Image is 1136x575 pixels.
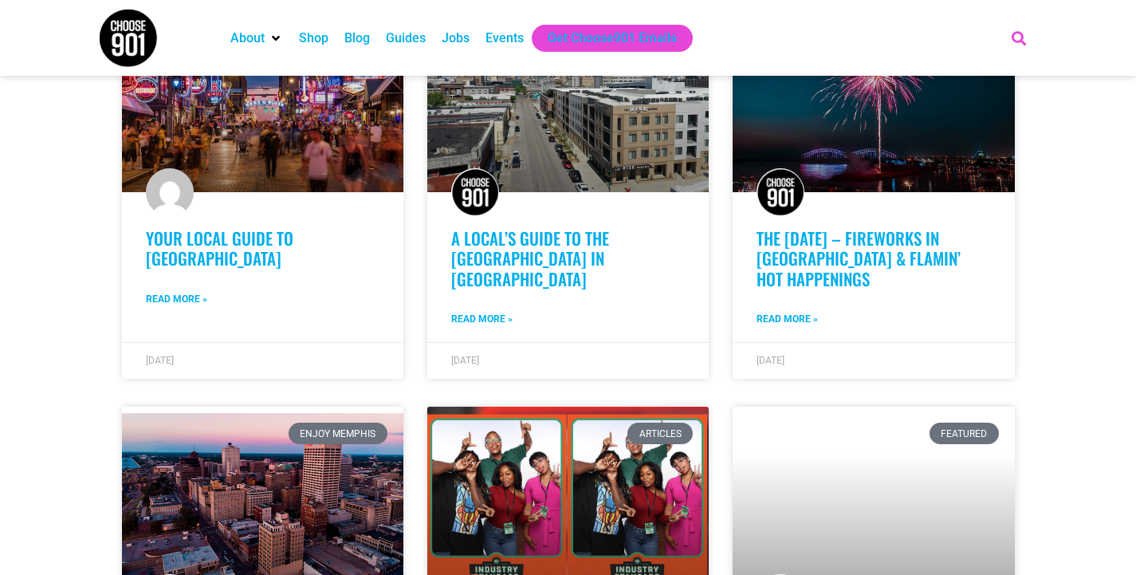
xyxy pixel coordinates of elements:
a: Jobs [442,29,470,48]
a: A Local’s Guide to the [GEOGRAPHIC_DATA] in [GEOGRAPHIC_DATA] [451,226,609,290]
span: [DATE] [146,355,174,366]
img: Choose901 [757,168,804,216]
a: The Edge District [427,1,709,192]
a: About [230,29,265,48]
a: Events [485,29,524,48]
nav: Main nav [222,25,985,52]
div: Enjoy Memphis [289,423,387,443]
a: Read more about Your Local Guide to Downtown Memphis [146,292,207,306]
div: Articles [627,423,693,443]
img: Choose901 [451,168,499,216]
div: About [222,25,291,52]
a: The [DATE] – Fireworks in [GEOGRAPHIC_DATA] & Flamin’ Hot Happenings [757,226,961,290]
a: Blog [344,29,370,48]
a: Get Choose901 Emails [548,29,677,48]
a: Your Local Guide to [GEOGRAPHIC_DATA] [146,226,293,270]
div: Search [1005,25,1032,51]
a: Read more about The 4th of July – Fireworks in Memphis & Flamin’ Hot Happenings [757,312,818,326]
a: Crowd of people walk along a busy street lined with neon signs, bars, and restaurants at dusk und... [122,1,403,192]
span: [DATE] [757,355,784,366]
a: Shop [299,29,328,48]
span: [DATE] [451,355,479,366]
img: Miles Thomas [146,168,194,216]
a: Guides [386,29,426,48]
div: Featured [930,423,999,443]
a: Read more about A Local’s Guide to the Edge District in Memphis [451,312,513,326]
